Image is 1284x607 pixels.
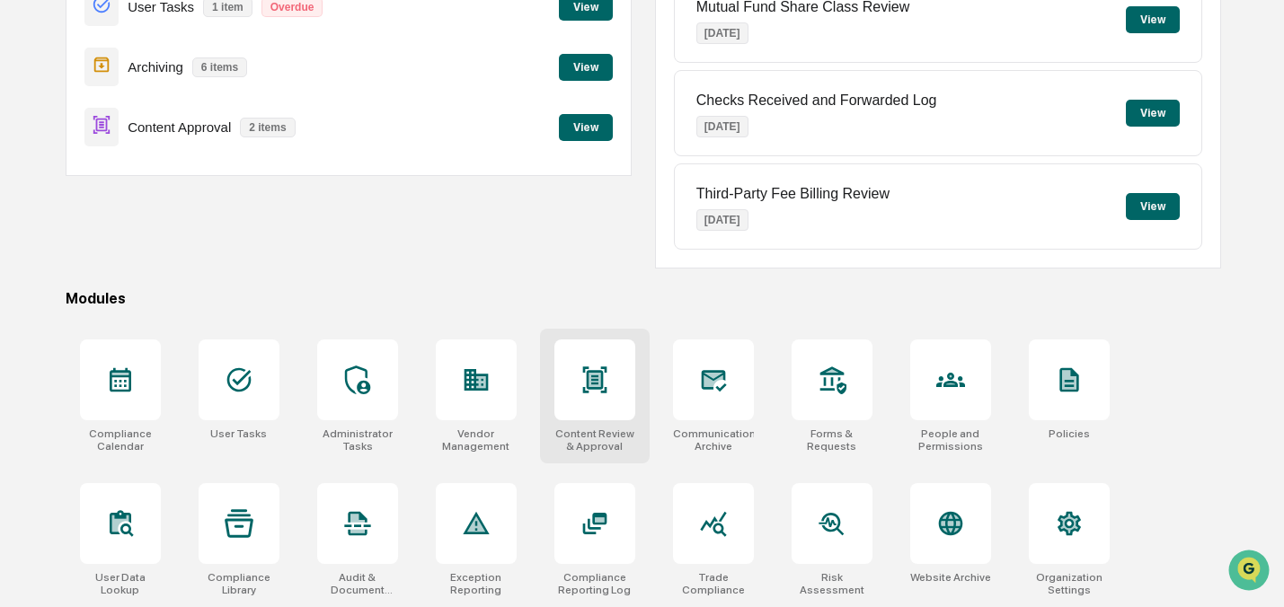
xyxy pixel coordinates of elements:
button: View [559,114,613,141]
button: View [1126,6,1180,33]
a: 🗄️Attestations [123,219,230,251]
div: Exception Reporting [436,571,517,596]
div: Communications Archive [673,427,754,453]
p: 2 items [240,118,295,137]
a: View [559,118,613,135]
div: User Tasks [210,427,267,440]
div: 🗄️ [130,228,145,242]
a: 🖐️Preclearance [11,219,123,251]
p: Content Approval [128,119,231,135]
div: Vendor Management [436,427,517,453]
a: View [559,57,613,75]
div: Forms & Requests [792,427,872,453]
p: [DATE] [696,22,748,44]
button: View [1126,193,1180,220]
p: 6 items [192,57,247,77]
button: Start new chat [306,143,327,164]
div: Audit & Document Logs [317,571,398,596]
span: Preclearance [36,226,116,244]
p: Third-Party Fee Billing Review [696,186,890,202]
div: Content Review & Approval [554,427,635,453]
a: Powered byPylon [127,303,217,318]
div: Modules [66,290,1221,307]
div: Policies [1049,427,1090,440]
button: View [1126,100,1180,127]
img: 1746055101610-c473b297-6a78-478c-a979-82029cc54cd1 [18,137,50,170]
p: Checks Received and Forwarded Log [696,92,937,109]
p: How can we help? [18,38,327,66]
div: Website Archive [910,571,991,584]
span: Attestations [148,226,223,244]
button: View [559,54,613,81]
div: People and Permissions [910,427,991,453]
a: 🔎Data Lookup [11,253,120,286]
p: [DATE] [696,116,748,137]
div: 🔎 [18,262,32,277]
div: Compliance Calendar [80,427,161,453]
p: [DATE] [696,209,748,231]
div: Risk Assessment [792,571,872,596]
div: Compliance Library [199,571,279,596]
div: We're offline, we'll be back soon [61,155,235,170]
div: Administrator Tasks [317,427,398,453]
p: Archiving [128,59,183,75]
iframe: Open customer support [1226,548,1275,596]
span: Data Lookup [36,260,113,278]
div: Trade Compliance [673,571,754,596]
div: 🖐️ [18,228,32,242]
span: Pylon [179,304,217,318]
div: Start new chat [61,137,295,155]
div: Organization Settings [1029,571,1110,596]
div: User Data Lookup [80,571,161,596]
div: Compliance Reporting Log [554,571,635,596]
